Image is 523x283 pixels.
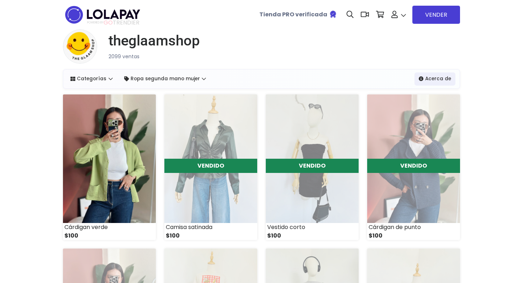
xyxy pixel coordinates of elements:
[104,18,113,27] span: GO
[63,4,142,26] img: logo
[66,72,117,85] a: Categorías
[367,94,460,240] a: VENDIDO Cárdigan de punto $100
[164,94,257,240] a: VENDIDO Camisa satinada $100
[414,72,455,85] a: Acerca de
[367,94,460,223] img: small_1756315164721.jpeg
[266,94,359,223] img: small_1756315212667.jpeg
[266,232,359,240] div: $100
[329,10,337,18] img: Tienda verificada
[120,72,211,85] a: Ropa segunda mano mujer
[63,232,156,240] div: $100
[412,6,460,24] a: VENDER
[103,32,200,49] a: theglaamshop
[259,10,327,18] b: Tienda PRO verificada
[266,94,359,240] a: VENDIDO Vestido corto $100
[367,223,460,232] div: Cárdigan de punto
[367,159,460,173] div: VENDIDO
[164,223,257,232] div: Camisa satinada
[164,232,257,240] div: $100
[266,159,359,173] div: VENDIDO
[63,94,156,240] a: Cárdigan verde $100
[63,94,156,223] img: small_1756315289305.jpeg
[164,94,257,223] img: small_1756315243438.jpeg
[87,21,104,25] span: POWERED BY
[266,223,359,232] div: Vestido corto
[87,20,139,26] span: TRENDIER
[164,159,257,173] div: VENDIDO
[63,223,156,232] div: Cárdigan verde
[367,232,460,240] div: $100
[109,32,200,49] h1: theglaamshop
[109,53,139,60] small: 2099 ventas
